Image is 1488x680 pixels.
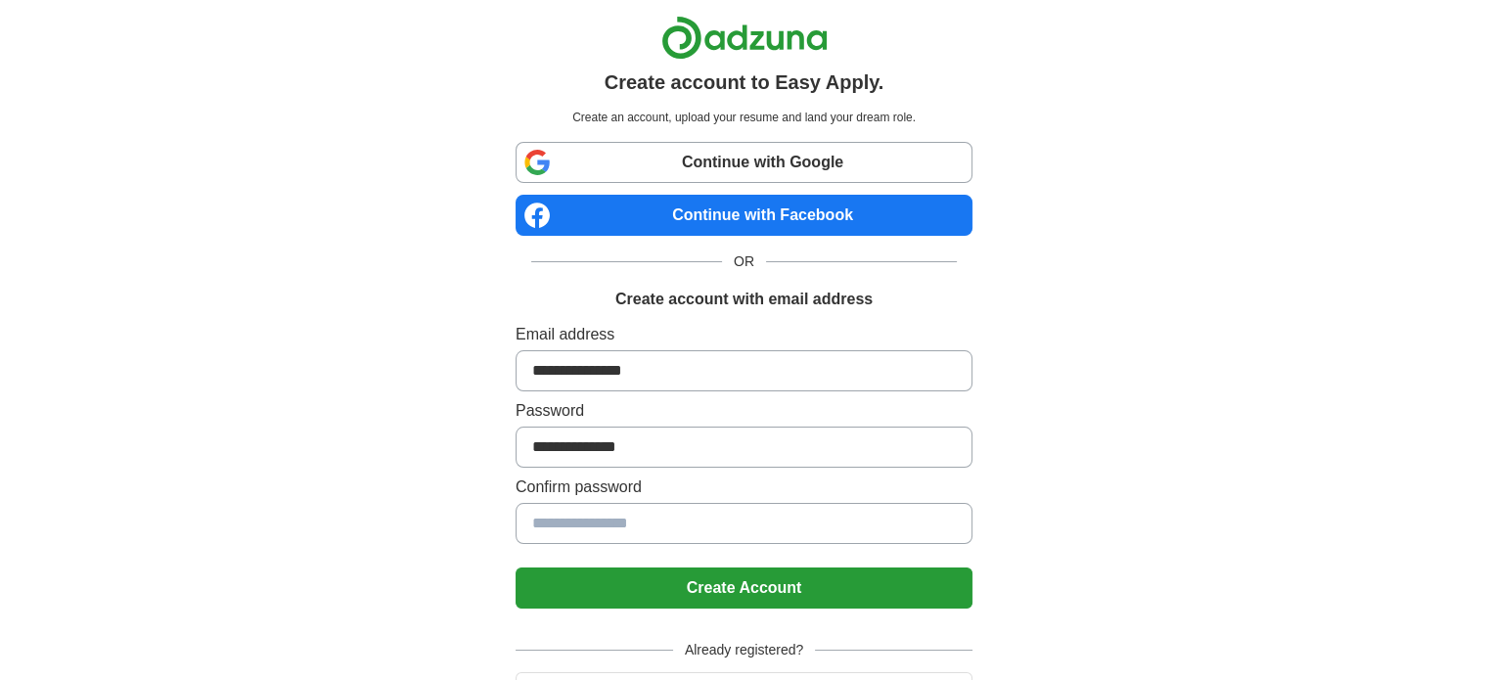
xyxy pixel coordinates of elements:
[673,640,815,660] span: Already registered?
[516,195,972,236] a: Continue with Facebook
[516,323,972,346] label: Email address
[516,142,972,183] a: Continue with Google
[661,16,828,60] img: Adzuna logo
[516,476,972,499] label: Confirm password
[516,567,972,609] button: Create Account
[519,109,969,126] p: Create an account, upload your resume and land your dream role.
[722,251,766,272] span: OR
[615,288,873,311] h1: Create account with email address
[605,68,884,97] h1: Create account to Easy Apply.
[516,399,972,423] label: Password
